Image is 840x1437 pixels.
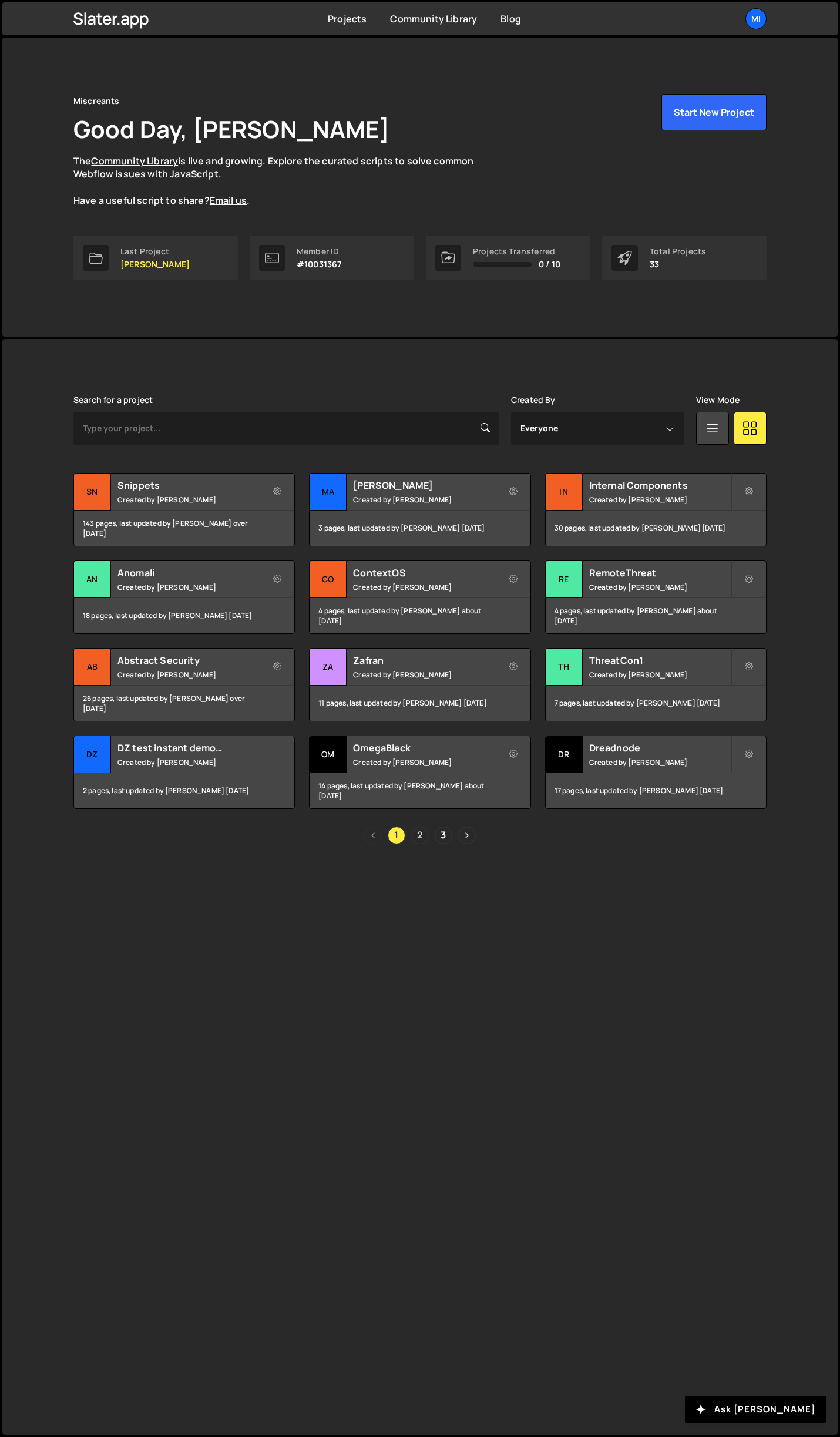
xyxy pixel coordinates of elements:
[545,648,767,721] a: Th ThreatCon1 Created by [PERSON_NAME] 7 pages, last updated by [PERSON_NAME] [DATE]
[545,736,767,809] a: Dr Dreadnode Created by [PERSON_NAME] 17 pages, last updated by [PERSON_NAME] [DATE]
[73,155,496,207] p: The is live and growing. Explore the curated scripts to solve common Webflow issues with JavaScri...
[310,736,347,773] div: Om
[589,479,731,492] h2: Internal Components
[73,412,499,445] input: Type your project...
[589,654,731,667] h2: ThreatCon1
[685,1396,826,1423] button: Ask [PERSON_NAME]
[353,741,495,754] h2: OmegaBlack
[310,561,347,598] div: Co
[435,827,452,844] a: Page 3
[309,736,530,809] a: Om OmegaBlack Created by [PERSON_NAME] 14 pages, last updated by [PERSON_NAME] about [DATE]
[546,474,583,511] div: In
[117,582,259,592] small: Created by [PERSON_NAME]
[73,827,767,844] div: Pagination
[73,236,238,280] a: Last Project [PERSON_NAME]
[91,155,178,167] a: Community Library
[545,560,767,634] a: Re RemoteThreat Created by [PERSON_NAME] 4 pages, last updated by [PERSON_NAME] about [DATE]
[73,648,295,721] a: Ab Abstract Security Created by [PERSON_NAME] 26 pages, last updated by [PERSON_NAME] over [DATE]
[353,495,495,505] small: Created by [PERSON_NAME]
[74,686,294,721] div: 26 pages, last updated by [PERSON_NAME] over [DATE]
[310,773,530,808] div: 14 pages, last updated by [PERSON_NAME] about [DATE]
[117,654,259,667] h2: Abstract Security
[353,566,495,579] h2: ContextOS
[458,827,476,844] a: Next page
[661,94,767,130] button: Start New Project
[546,561,583,598] div: Re
[353,582,495,592] small: Created by [PERSON_NAME]
[120,247,190,256] div: Last Project
[546,736,583,773] div: Dr
[546,686,766,721] div: 7 pages, last updated by [PERSON_NAME] [DATE]
[411,827,429,844] a: Page 2
[589,670,731,680] small: Created by [PERSON_NAME]
[650,260,706,269] p: 33
[309,560,530,634] a: Co ContextOS Created by [PERSON_NAME] 4 pages, last updated by [PERSON_NAME] about [DATE]
[73,113,389,145] h1: Good Day, [PERSON_NAME]
[539,260,560,269] span: 0 / 10
[328,12,367,25] a: Projects
[73,473,295,546] a: Sn Snippets Created by [PERSON_NAME] 143 pages, last updated by [PERSON_NAME] over [DATE]
[74,649,111,686] div: Ab
[117,757,259,767] small: Created by [PERSON_NAME]
[210,194,247,207] a: Email us
[117,741,259,754] h2: DZ test instant demo (delete later)
[117,495,259,505] small: Created by [PERSON_NAME]
[310,598,530,633] div: 4 pages, last updated by [PERSON_NAME] about [DATE]
[511,395,556,405] label: Created By
[73,94,120,108] div: Miscreants
[650,247,706,256] div: Total Projects
[696,395,740,405] label: View Mode
[473,247,560,256] div: Projects Transferred
[310,474,347,511] div: Ma
[589,495,731,505] small: Created by [PERSON_NAME]
[73,395,153,405] label: Search for a project
[74,598,294,633] div: 18 pages, last updated by [PERSON_NAME] [DATE]
[310,649,347,686] div: Za
[745,8,767,29] a: Mi
[589,566,731,579] h2: RemoteThreat
[390,12,477,25] a: Community Library
[74,474,111,511] div: Sn
[309,473,530,546] a: Ma [PERSON_NAME] Created by [PERSON_NAME] 3 pages, last updated by [PERSON_NAME] [DATE]
[353,670,495,680] small: Created by [PERSON_NAME]
[546,511,766,546] div: 30 pages, last updated by [PERSON_NAME] [DATE]
[546,649,583,686] div: Th
[545,473,767,546] a: In Internal Components Created by [PERSON_NAME] 30 pages, last updated by [PERSON_NAME] [DATE]
[589,757,731,767] small: Created by [PERSON_NAME]
[310,686,530,721] div: 11 pages, last updated by [PERSON_NAME] [DATE]
[73,736,295,809] a: DZ DZ test instant demo (delete later) Created by [PERSON_NAME] 2 pages, last updated by [PERSON_...
[297,247,341,256] div: Member ID
[74,773,294,808] div: 2 pages, last updated by [PERSON_NAME] [DATE]
[500,12,521,25] a: Blog
[546,598,766,633] div: 4 pages, last updated by [PERSON_NAME] about [DATE]
[353,479,495,492] h2: [PERSON_NAME]
[74,561,111,598] div: An
[310,511,530,546] div: 3 pages, last updated by [PERSON_NAME] [DATE]
[117,479,259,492] h2: Snippets
[589,582,731,592] small: Created by [PERSON_NAME]
[309,648,530,721] a: Za Zafran Created by [PERSON_NAME] 11 pages, last updated by [PERSON_NAME] [DATE]
[589,741,731,754] h2: Dreadnode
[74,511,294,546] div: 143 pages, last updated by [PERSON_NAME] over [DATE]
[73,560,295,634] a: An Anomali Created by [PERSON_NAME] 18 pages, last updated by [PERSON_NAME] [DATE]
[297,260,341,269] p: #10031367
[74,736,111,773] div: DZ
[546,773,766,808] div: 17 pages, last updated by [PERSON_NAME] [DATE]
[353,654,495,667] h2: Zafran
[353,757,495,767] small: Created by [PERSON_NAME]
[117,566,259,579] h2: Anomali
[117,670,259,680] small: Created by [PERSON_NAME]
[120,260,190,269] p: [PERSON_NAME]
